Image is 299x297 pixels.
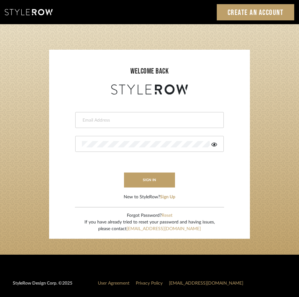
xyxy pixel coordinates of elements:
a: Privacy Policy [136,281,163,286]
div: StyleRow Design Corp. ©2025 [13,280,72,292]
a: Create an Account [217,4,295,20]
button: Sign Up [160,194,175,201]
div: Forgot Password? [84,212,215,219]
a: [EMAIL_ADDRESS][DOMAIN_NAME] [127,227,201,231]
input: Email Address [82,117,215,124]
button: Reset [162,212,172,219]
button: sign in [124,173,175,187]
a: [EMAIL_ADDRESS][DOMAIN_NAME] [169,281,243,286]
div: If you have already tried to reset your password and having issues, please contact [84,219,215,232]
a: User Agreement [98,281,129,286]
div: welcome back [55,66,244,77]
div: New to StyleRow? [124,194,175,201]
